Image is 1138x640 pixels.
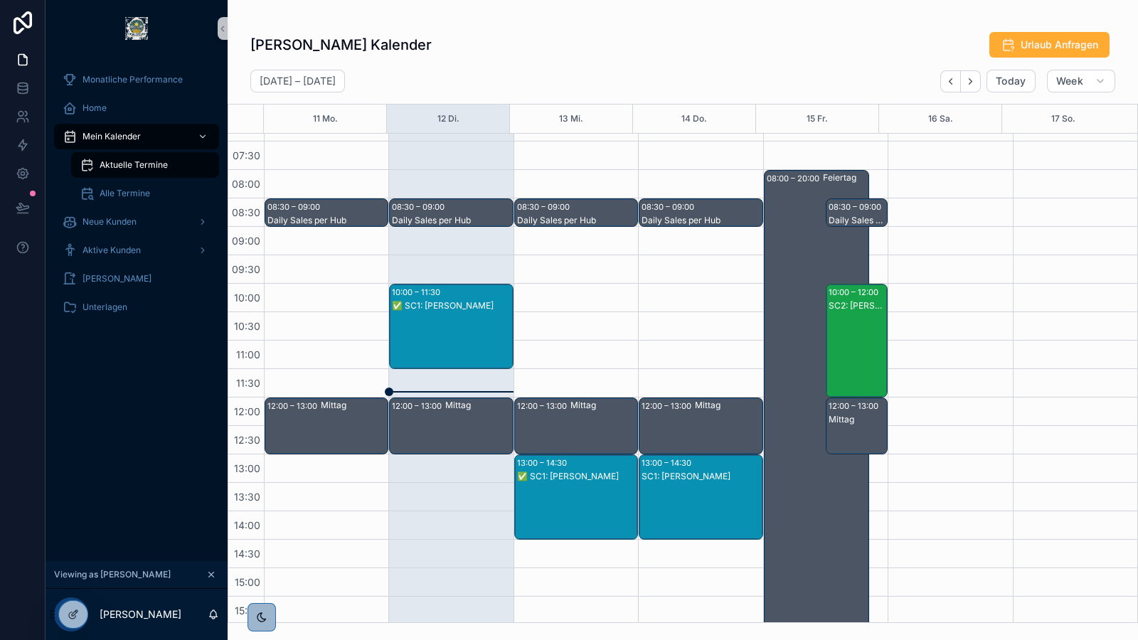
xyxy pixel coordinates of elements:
span: 08:30 [228,206,264,218]
div: 12:00 – 13:00 [517,399,570,413]
h1: [PERSON_NAME] Kalender [250,35,432,55]
div: 08:30 – 09:00Daily Sales per Hub [639,199,762,226]
span: 14:30 [230,548,264,560]
div: ✅ SC1: [PERSON_NAME] [517,471,637,482]
span: Neue Kunden [83,216,137,228]
button: 15 Fr. [807,105,828,133]
span: [PERSON_NAME] [83,273,151,284]
span: 13:00 [230,462,264,474]
span: 08:00 [228,178,264,190]
div: 13:00 – 14:30✅ SC1: [PERSON_NAME] [515,455,637,539]
span: 12:00 [230,405,264,417]
div: 12:00 – 13:00 [267,399,321,413]
span: Home [83,102,107,114]
span: 15:30 [231,604,264,617]
div: 08:30 – 09:00 [392,200,448,214]
div: 08:00 – 20:00 [767,171,823,186]
span: 11:00 [233,348,264,361]
button: Today [987,70,1036,92]
button: Back [940,70,961,92]
h2: [DATE] – [DATE] [260,74,336,88]
span: Mein Kalender [83,131,141,142]
div: Daily Sales per Hub [267,215,387,226]
span: Urlaub Anfragen [1021,38,1098,52]
div: scrollable content [46,57,228,338]
button: 17 So. [1051,105,1075,133]
div: 10:00 – 11:30 [392,285,444,299]
span: Monatliche Performance [83,74,183,85]
div: 08:30 – 09:00Daily Sales per Hub [390,199,512,226]
span: 14:00 [230,519,264,531]
div: 13:00 – 14:30 [517,456,570,470]
div: 10:00 – 12:00SC2: [PERSON_NAME] [826,284,887,397]
span: Aktive Kunden [83,245,141,256]
span: 10:30 [230,320,264,332]
span: Unterlagen [83,302,127,313]
div: 08:30 – 09:00 [267,200,324,214]
div: Mittag [570,400,637,411]
div: Mittag [445,400,511,411]
div: 10:00 – 11:30✅ SC1: [PERSON_NAME] [390,284,512,368]
a: Home [54,95,219,121]
a: Unterlagen [54,294,219,320]
span: Week [1056,75,1083,87]
div: 08:30 – 09:00 [517,200,573,214]
span: Alle Termine [100,188,150,199]
span: 12:30 [230,434,264,446]
div: 08:30 – 09:00Daily Sales per Hub [265,199,388,226]
span: Aktuelle Termine [100,159,168,171]
div: 12:00 – 13:00 [642,399,695,413]
div: 13:00 – 14:30SC1: [PERSON_NAME] [639,455,762,539]
span: 10:00 [230,292,264,304]
div: SC1: [PERSON_NAME] [642,471,761,482]
div: 08:30 – 09:00 [642,200,698,214]
span: 09:00 [228,235,264,247]
div: SC2: [PERSON_NAME] [829,300,886,311]
div: 08:30 – 09:00Daily Sales per Hub [515,199,637,226]
span: 13:30 [230,491,264,503]
div: 12:00 – 13:00Mittag [265,398,388,454]
button: 16 Sa. [928,105,953,133]
div: 12:00 – 13:00 [829,399,882,413]
div: Daily Sales per Hub [642,215,761,226]
a: [PERSON_NAME] [54,266,219,292]
span: 15:00 [231,576,264,588]
div: ✅ SC1: [PERSON_NAME] [392,300,511,311]
div: Feiertag [823,172,868,183]
a: Mein Kalender [54,124,219,149]
button: 13 Mi. [559,105,583,133]
a: Aktive Kunden [54,238,219,263]
button: 14 Do. [681,105,707,133]
span: Viewing as [PERSON_NAME] [54,569,171,580]
span: 11:30 [233,377,264,389]
div: 12:00 – 13:00Mittag [390,398,512,454]
div: Daily Sales per Hub [517,215,637,226]
div: 10:00 – 12:00 [829,285,882,299]
div: 12:00 – 13:00 [392,399,445,413]
div: Mittag [321,400,387,411]
span: Today [996,75,1026,87]
button: 11 Mo. [313,105,338,133]
button: Week [1047,70,1115,92]
span: 09:30 [228,263,264,275]
p: [PERSON_NAME] [100,607,181,622]
div: Daily Sales per Hub [392,215,511,226]
a: Neue Kunden [54,209,219,235]
div: 12:00 – 13:00Mittag [639,398,762,454]
button: 12 Di. [437,105,459,133]
div: Daily Sales per Hub [829,215,886,226]
a: Alle Termine [71,181,219,206]
div: 08:30 – 09:00 [829,200,885,214]
a: Monatliche Performance [54,67,219,92]
a: Aktuelle Termine [71,152,219,178]
button: Next [961,70,981,92]
img: App logo [125,17,148,40]
div: 12:00 – 13:00Mittag [826,398,887,454]
div: 08:30 – 09:00Daily Sales per Hub [826,199,887,226]
div: 13:00 – 14:30 [642,456,695,470]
